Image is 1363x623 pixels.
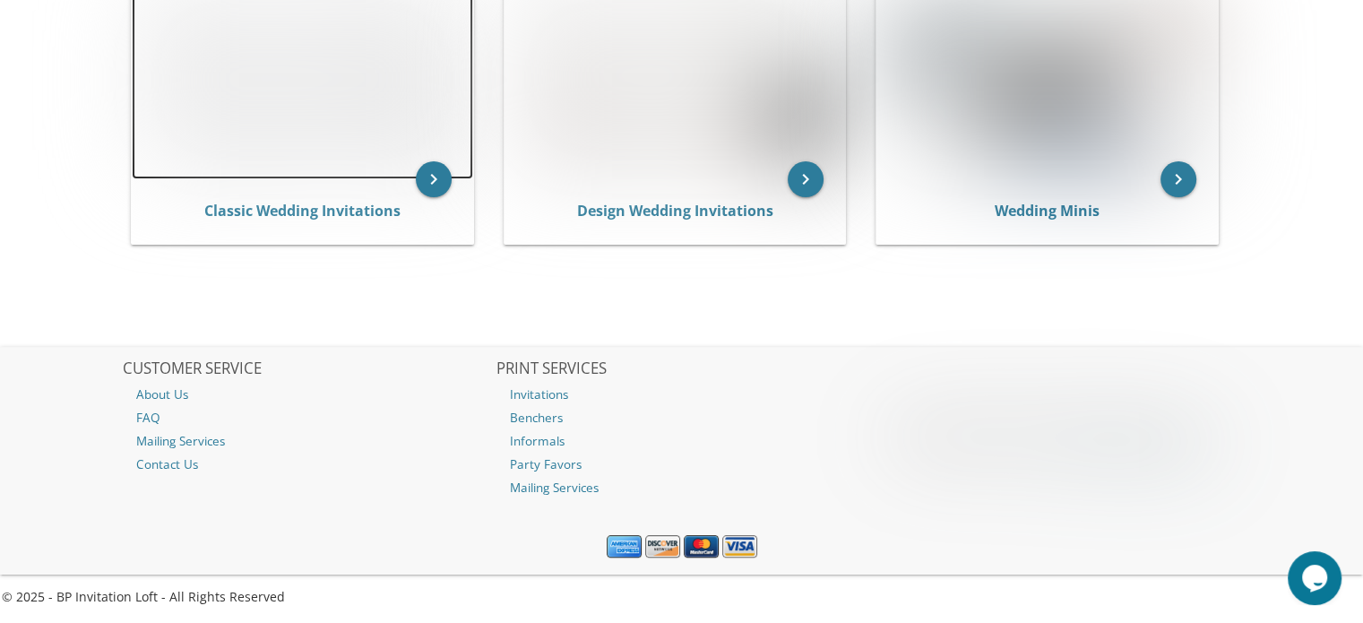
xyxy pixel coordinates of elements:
[123,429,494,453] a: Mailing Services
[788,161,824,197] a: keyboard_arrow_right
[496,476,867,499] a: Mailing Services
[123,360,494,378] h2: CUSTOMER SERVICE
[123,383,494,406] a: About Us
[645,535,680,558] img: Discover
[496,453,867,476] a: Party Favors
[995,201,1100,221] a: Wedding Minis
[496,360,867,378] h2: PRINT SERVICES
[869,396,1240,486] img: BP Print Group
[722,535,757,558] img: Visa
[496,383,867,406] a: Invitations
[496,429,867,453] a: Informals
[204,201,401,221] a: Classic Wedding Invitations
[576,201,772,221] a: Design Wedding Invitations
[1160,161,1196,197] a: keyboard_arrow_right
[123,453,494,476] a: Contact Us
[607,535,642,558] img: American Express
[684,535,719,558] img: MasterCard
[123,406,494,429] a: FAQ
[1288,551,1345,605] iframe: chat widget
[416,161,452,197] a: keyboard_arrow_right
[496,406,867,429] a: Benchers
